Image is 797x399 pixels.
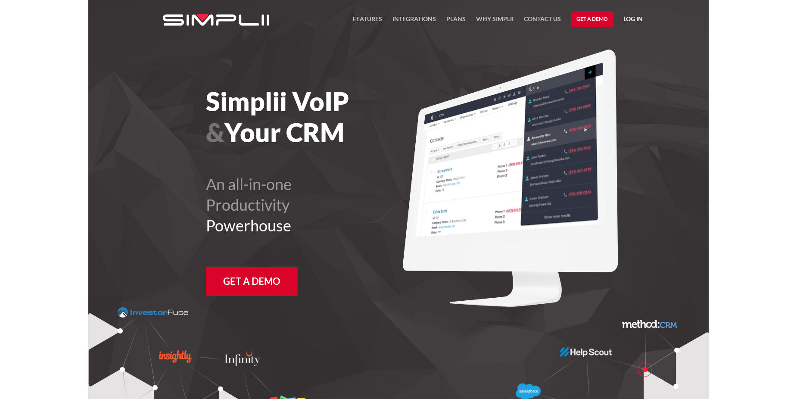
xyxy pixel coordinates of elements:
a: Get a Demo [206,267,298,296]
span: Powerhouse [206,216,291,235]
h1: Simplii VoIP Your CRM [206,86,446,148]
a: Integrations [392,14,436,29]
a: Why Simplii [476,14,514,29]
span: & [206,117,224,148]
a: Get a Demo [571,11,613,27]
a: Log in [623,14,643,27]
a: FEATURES [353,14,382,29]
img: Simplii [163,14,269,26]
a: Plans [446,14,466,29]
h2: An all-in-one Productivity [206,174,446,236]
a: Contact US [524,14,561,29]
